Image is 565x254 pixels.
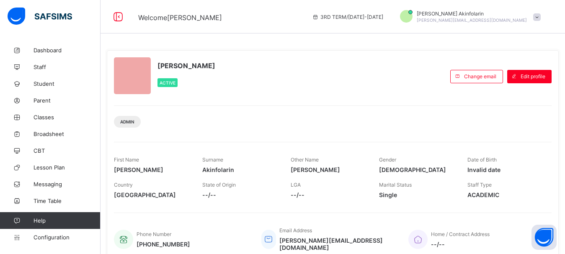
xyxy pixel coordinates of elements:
span: [GEOGRAPHIC_DATA] [114,191,190,198]
span: Email Address [279,227,312,233]
span: Admin [120,119,134,124]
span: [PERSON_NAME] [291,166,366,173]
span: Date of Birth [467,157,497,163]
span: Akinfolarin [202,166,278,173]
span: Student [34,80,101,87]
span: Gender [379,157,396,163]
span: Staff [34,64,101,70]
span: [DEMOGRAPHIC_DATA] [379,166,455,173]
span: Other Name [291,157,319,163]
span: Parent [34,97,101,104]
span: Staff Type [467,182,492,188]
span: [PERSON_NAME][EMAIL_ADDRESS][DOMAIN_NAME] [417,18,527,23]
span: Home / Contract Address [431,231,490,237]
span: session/term information [312,14,383,20]
span: Change email [464,73,496,80]
span: Configuration [34,234,100,241]
span: Active [160,80,175,85]
span: First Name [114,157,139,163]
span: Single [379,191,455,198]
span: Help [34,217,100,224]
span: CBT [34,147,101,154]
span: Welcome [PERSON_NAME] [138,13,222,22]
span: ACADEMIC [467,191,543,198]
span: Dashboard [34,47,101,54]
span: --/-- [291,191,366,198]
button: Open asap [531,225,557,250]
span: Classes [34,114,101,121]
span: [PERSON_NAME][EMAIL_ADDRESS][DOMAIN_NAME] [279,237,396,251]
span: Invalid date [467,166,543,173]
span: Edit profile [521,73,545,80]
span: State of Origin [202,182,236,188]
span: Broadsheet [34,131,101,137]
span: --/-- [202,191,278,198]
span: --/-- [431,241,490,248]
span: Messaging [34,181,101,187]
span: LGA [291,182,301,188]
span: Country [114,182,133,188]
span: Lesson Plan [34,164,101,171]
span: Phone Number [137,231,171,237]
span: [PHONE_NUMBER] [137,241,190,248]
span: [PERSON_NAME] Akinfolarin [417,10,527,17]
span: [PERSON_NAME] [114,166,190,173]
span: Marital Status [379,182,412,188]
img: safsims [8,8,72,25]
span: [PERSON_NAME] [157,62,215,70]
span: Time Table [34,198,101,204]
span: Surname [202,157,223,163]
div: AbiodunAkinfolarin [392,10,545,24]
